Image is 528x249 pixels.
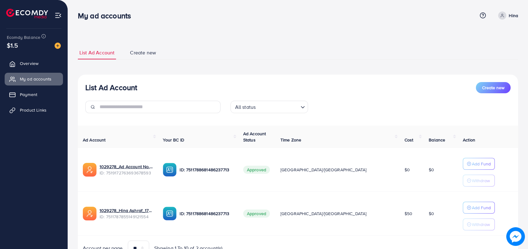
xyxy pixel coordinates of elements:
[472,204,491,211] p: Add Fund
[482,85,504,91] span: Create new
[163,163,177,177] img: ic-ba-acc.ded83a64.svg
[100,207,153,214] a: 1029278_Hina Ashraf_1748974634974
[20,60,38,67] span: Overview
[85,83,137,92] h3: List Ad Account
[405,210,412,217] span: $50
[243,166,270,174] span: Approved
[5,73,63,85] a: My ad accounts
[476,82,511,93] button: Create new
[100,164,153,170] a: 1029278_Ad Account No.2_1750693843691
[230,101,308,113] div: Search for option
[5,104,63,116] a: Product Links
[83,207,96,220] img: ic-ads-acc.e4c84228.svg
[5,88,63,101] a: Payment
[130,49,156,56] span: Create new
[163,207,177,220] img: ic-ba-acc.ded83a64.svg
[463,175,495,187] button: Withdraw
[20,91,37,98] span: Payment
[83,137,106,143] span: Ad Account
[100,214,153,220] span: ID: 7511787855149121554
[83,163,96,177] img: ic-ads-acc.e4c84228.svg
[463,219,495,230] button: Withdraw
[100,170,153,176] span: ID: 7519172763693678593
[509,12,518,19] p: Hina
[20,107,47,113] span: Product Links
[100,207,153,220] div: <span class='underline'>1029278_Hina Ashraf_1748974634974</span></br>7511787855149121554
[429,137,445,143] span: Balance
[6,9,48,18] img: logo
[5,57,63,70] a: Overview
[463,202,495,214] button: Add Fund
[234,103,257,112] span: All status
[472,177,490,184] p: Withdraw
[280,210,367,217] span: [GEOGRAPHIC_DATA]/[GEOGRAPHIC_DATA]
[20,76,51,82] span: My ad accounts
[472,221,490,228] p: Withdraw
[429,167,434,173] span: $0
[7,41,18,50] span: $1.5
[180,166,233,173] p: ID: 7511788681486237713
[100,164,153,176] div: <span class='underline'>1029278_Ad Account No.2_1750693843691</span></br>7519172763693678593
[55,12,62,19] img: menu
[472,160,491,168] p: Add Fund
[463,137,475,143] span: Action
[257,101,298,112] input: Search for option
[7,34,40,40] span: Ecomdy Balance
[429,210,434,217] span: $0
[180,210,233,217] p: ID: 7511788681486237713
[463,158,495,170] button: Add Fund
[280,137,301,143] span: Time Zone
[243,210,270,218] span: Approved
[163,137,184,143] span: Your BC ID
[280,167,367,173] span: [GEOGRAPHIC_DATA]/[GEOGRAPHIC_DATA]
[243,131,266,143] span: Ad Account Status
[79,49,114,56] span: List Ad Account
[78,11,136,20] h3: My ad accounts
[405,167,410,173] span: $0
[405,137,414,143] span: Cost
[506,227,525,246] img: image
[496,12,518,20] a: Hina
[55,43,61,49] img: image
